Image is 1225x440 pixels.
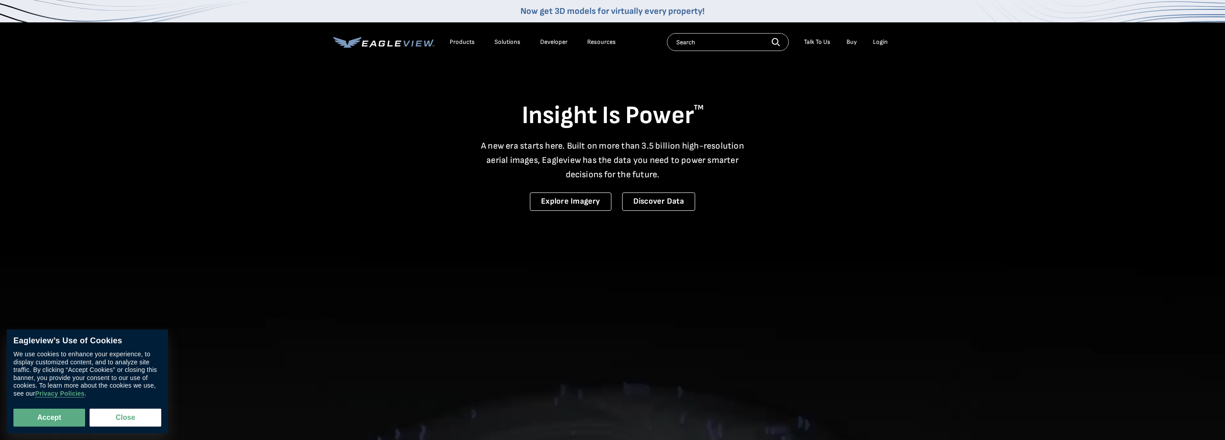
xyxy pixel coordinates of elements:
[587,38,616,46] div: Resources
[694,103,704,112] sup: TM
[90,409,161,427] button: Close
[540,38,567,46] a: Developer
[520,6,705,17] a: Now get 3D models for virtually every property!
[13,409,85,427] button: Accept
[35,390,84,397] a: Privacy Policies
[13,336,161,346] div: Eagleview’s Use of Cookies
[804,38,830,46] div: Talk To Us
[530,192,611,211] a: Explore Imagery
[476,139,750,182] p: A new era starts here. Built on more than 3.5 billion high-resolution aerial images, Eagleview ha...
[847,38,857,46] a: Buy
[333,100,892,132] h1: Insight Is Power
[667,33,789,51] input: Search
[873,38,888,46] div: Login
[13,350,161,397] div: We use cookies to enhance your experience, to display customized content, and to analyze site tra...
[494,38,520,46] div: Solutions
[450,38,475,46] div: Products
[622,192,695,211] a: Discover Data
